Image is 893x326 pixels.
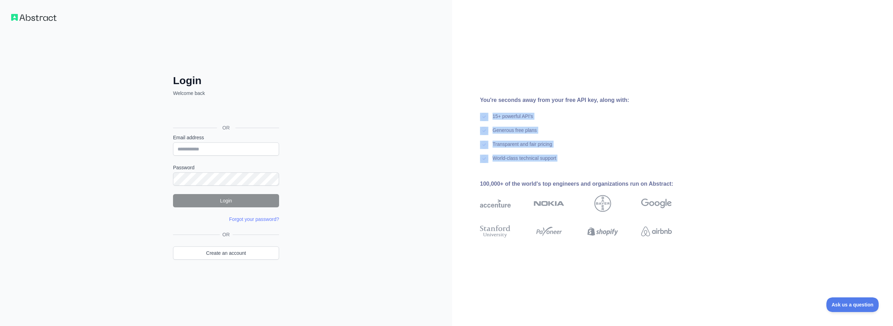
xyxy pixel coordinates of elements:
[480,180,694,188] div: 100,000+ of the world's top engineers and organizations run on Abstract:
[173,74,279,87] h2: Login
[480,127,488,135] img: check mark
[493,113,533,127] div: 15+ powerful API's
[480,224,511,239] img: stanford university
[217,124,235,131] span: OR
[493,155,556,169] div: World-class technical support
[594,195,611,212] img: bayer
[220,231,233,238] span: OR
[480,155,488,163] img: check mark
[173,134,279,141] label: Email address
[493,141,552,155] div: Transparent and fair pricing
[493,127,537,141] div: Generous free plans
[173,194,279,207] button: Login
[534,224,564,239] img: payoneer
[641,195,672,212] img: google
[587,224,618,239] img: shopify
[229,216,279,222] a: Forgot your password?
[173,164,279,171] label: Password
[641,224,672,239] img: airbnb
[173,90,279,97] p: Welcome back
[173,246,279,260] a: Create an account
[480,141,488,149] img: check mark
[826,297,879,312] iframe: Toggle Customer Support
[480,195,511,212] img: accenture
[480,96,694,104] div: You're seconds away from your free API key, along with:
[534,195,564,212] img: nokia
[11,14,57,21] img: Workflow
[170,104,281,120] iframe: Sign in with Google Button
[480,113,488,121] img: check mark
